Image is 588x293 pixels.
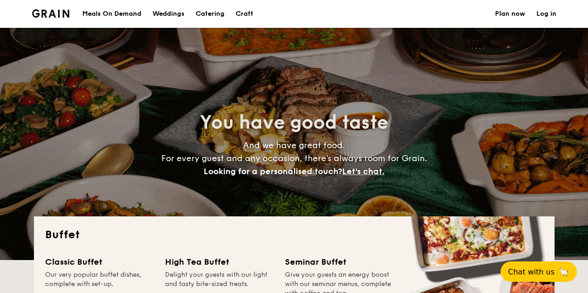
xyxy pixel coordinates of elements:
div: Classic Buffet [45,255,154,268]
span: Let's chat. [342,166,384,176]
a: Logotype [32,9,70,18]
img: Grain [32,9,70,18]
div: Seminar Buffet [285,255,394,268]
span: Chat with us [508,267,555,276]
div: High Tea Buffet [165,255,274,268]
button: Chat with us🦙 [501,261,577,282]
span: 🦙 [558,267,569,277]
h2: Buffet [45,228,543,242]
